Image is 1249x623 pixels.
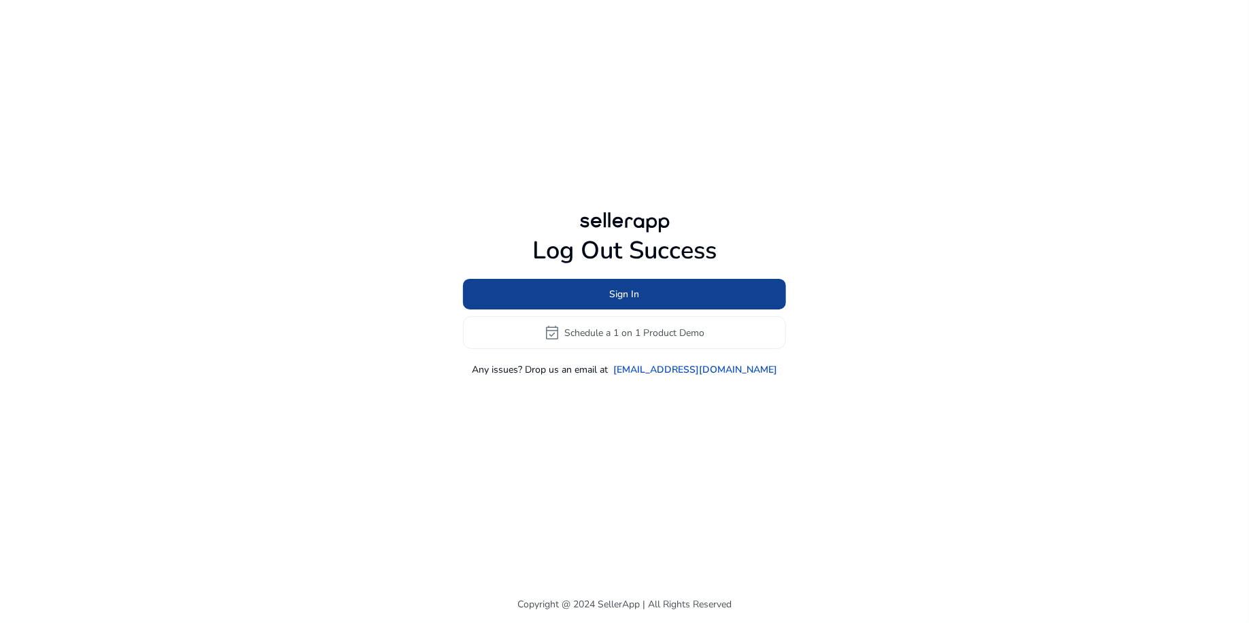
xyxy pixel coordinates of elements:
[463,316,786,349] button: event_availableSchedule a 1 on 1 Product Demo
[463,236,786,265] h1: Log Out Success
[610,287,640,301] span: Sign In
[545,324,561,341] span: event_available
[613,363,777,377] a: [EMAIL_ADDRESS][DOMAIN_NAME]
[472,363,608,377] p: Any issues? Drop us an email at
[463,279,786,309] button: Sign In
